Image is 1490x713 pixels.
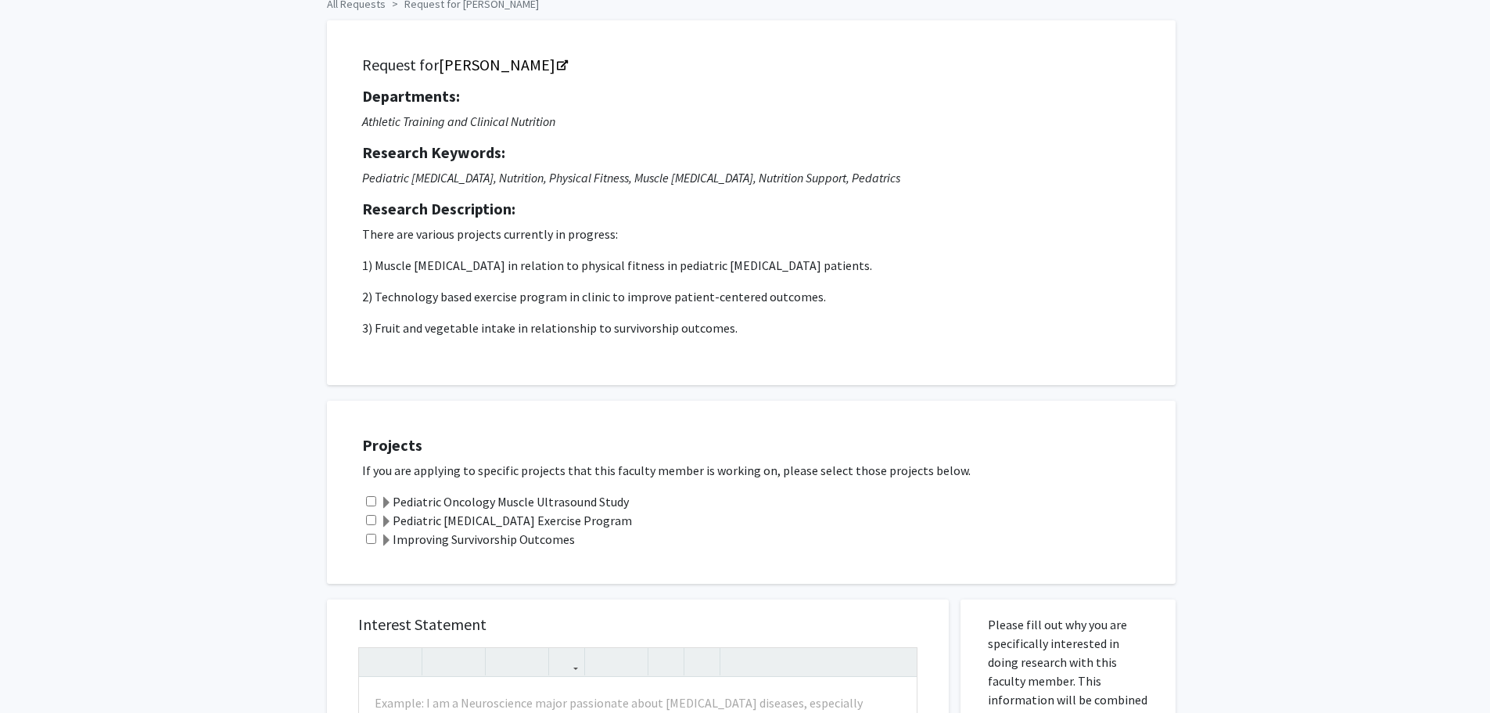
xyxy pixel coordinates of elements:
[362,435,422,455] strong: Projects
[362,113,555,129] i: Athletic Training and Clinical Nutrition
[490,648,517,675] button: Superscript
[362,287,1140,306] p: 2) Technology based exercise program in clinic to improve patient-centered outcomes.
[439,55,566,74] a: Opens in a new tab
[12,643,66,701] iframe: Chat
[362,256,1140,275] p: 1) Muscle [MEDICAL_DATA] in relation to physical fitness in pediatric [MEDICAL_DATA] patients.
[380,530,575,549] label: Improving Survivorship Outcomes
[517,648,544,675] button: Subscript
[688,648,716,675] button: Insert horizontal rule
[362,142,505,162] strong: Research Keywords:
[390,648,418,675] button: Redo (Ctrl + Y)
[362,461,1160,480] p: If you are applying to specific projects that this faculty member is working on, please select th...
[362,170,900,185] i: Pediatric [MEDICAL_DATA], Nutrition, Physical Fitness, Muscle [MEDICAL_DATA], Nutrition Support, ...
[652,648,680,675] button: Remove format
[454,648,481,675] button: Emphasis (Ctrl + I)
[589,648,616,675] button: Unordered list
[362,56,1140,74] h5: Request for
[380,511,632,530] label: Pediatric [MEDICAL_DATA] Exercise Program
[363,648,390,675] button: Undo (Ctrl + Z)
[362,86,460,106] strong: Departments:
[426,648,454,675] button: Strong (Ctrl + B)
[616,648,644,675] button: Ordered list
[358,615,917,634] h5: Interest Statement
[885,648,913,675] button: Fullscreen
[553,648,580,675] button: Link
[380,492,629,511] label: Pediatric Oncology Muscle Ultrasound Study
[362,199,515,218] strong: Research Description:
[362,319,1140,337] p: 3) Fruit and vegetable intake in relationship to survivorship outcomes.
[362,225,1140,243] p: There are various projects currently in progress:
